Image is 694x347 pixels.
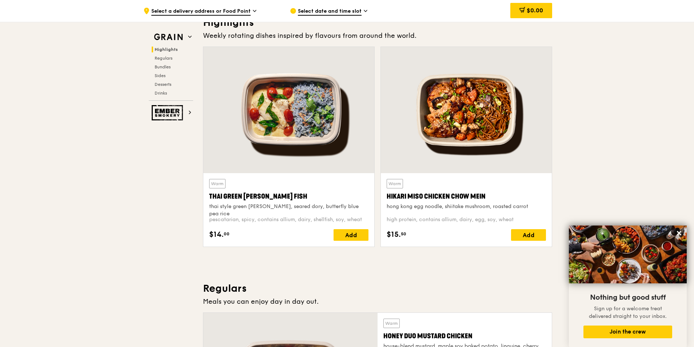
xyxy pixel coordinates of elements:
[511,229,546,241] div: Add
[387,229,401,240] span: $15.
[589,306,667,319] span: Sign up for a welcome treat delivered straight to your inbox.
[155,82,171,87] span: Desserts
[387,203,546,210] div: hong kong egg noodle, shiitake mushroom, roasted carrot
[298,8,362,16] span: Select date and time slot
[383,331,546,341] div: Honey Duo Mustard Chicken
[401,231,406,237] span: 50
[209,191,368,202] div: Thai Green [PERSON_NAME] Fish
[387,216,546,223] div: high protein, contains allium, dairy, egg, soy, wheat
[527,7,543,14] span: $0.00
[152,105,185,120] img: Ember Smokery web logo
[583,326,672,338] button: Join the crew
[387,191,546,202] div: Hikari Miso Chicken Chow Mein
[155,91,167,96] span: Drinks
[209,229,224,240] span: $14.
[155,56,172,61] span: Regulars
[673,227,685,239] button: Close
[209,216,368,223] div: pescatarian, spicy, contains allium, dairy, shellfish, soy, wheat
[155,64,171,69] span: Bundles
[151,8,251,16] span: Select a delivery address or Food Point
[155,73,165,78] span: Sides
[569,226,687,283] img: DSC07876-Edit02-Large.jpeg
[383,319,400,328] div: Warm
[224,231,230,237] span: 00
[209,203,368,218] div: thai style green [PERSON_NAME], seared dory, butterfly blue pea rice
[590,293,666,302] span: Nothing but good stuff
[203,296,552,307] div: Meals you can enjoy day in day out.
[203,31,552,41] div: Weekly rotating dishes inspired by flavours from around the world.
[334,229,368,241] div: Add
[203,16,552,29] h3: Highlights
[203,282,552,295] h3: Regulars
[209,179,226,188] div: Warm
[152,31,185,44] img: Grain web logo
[387,179,403,188] div: Warm
[155,47,178,52] span: Highlights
